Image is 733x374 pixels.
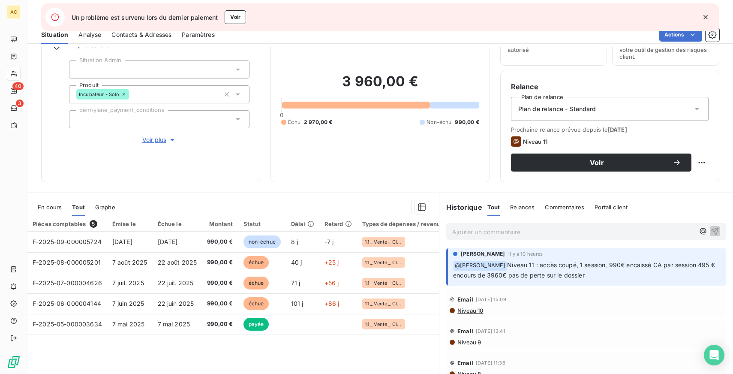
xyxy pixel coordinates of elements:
span: échue [243,256,269,269]
span: Contacts & Adresses [111,30,171,39]
span: 990,00 € [455,118,479,126]
span: Graphe [95,204,115,211]
span: Niveau 9 [457,339,481,346]
span: Analyse [78,30,101,39]
span: F-2025-07-000004626 [33,279,102,287]
span: Situation [41,30,68,39]
div: Retard [324,220,352,227]
input: Ajouter une valeur [129,90,136,98]
button: Voir [511,154,691,172]
span: Paramètres [182,30,215,39]
span: 990,00 € [207,258,233,267]
span: 8 j [291,238,298,245]
input: Ajouter une valeur [76,115,83,123]
span: échue [243,277,269,290]
input: Ajouter une valeur [76,66,83,73]
div: Pièces comptables [33,220,102,228]
span: Surveiller ce client en intégrant votre outil de gestion des risques client. [619,39,712,60]
span: 2 970,00 € [304,118,333,126]
span: 0 [280,112,283,118]
span: F-2025-05-000003634 [33,320,102,328]
span: 1.1 _ Vente _ Clients [365,280,403,286]
span: Commentaires [545,204,584,211]
span: Un problème est survenu lors du dernier paiement [72,13,218,22]
span: En cours [38,204,62,211]
span: 22 août 2025 [158,259,197,266]
div: Open Intercom Messenger [704,345,724,365]
span: Non-échu [427,118,451,126]
span: 7 mai 2025 [158,320,190,328]
div: Émise le [112,220,147,227]
span: 990,00 € [207,279,233,287]
span: 101 j [291,300,303,307]
img: Logo LeanPay [7,355,21,369]
span: Niveau 11 [523,138,547,145]
span: 1.1 _ Vente _ Clients [365,260,403,265]
span: 3 [16,100,24,107]
span: Échu [288,118,300,126]
span: +56 j [324,279,339,287]
button: Voir plus [69,135,249,145]
span: 71 j [291,279,300,287]
span: 1.1 _ Vente _ Clients [365,301,403,306]
span: Voir plus [142,136,177,144]
span: Portail client [595,204,628,211]
span: Propriétés Client [69,42,249,54]
span: 5 [90,220,97,228]
span: 7 août 2025 [112,259,147,266]
span: 22 juin 2025 [158,300,194,307]
span: 40 j [291,259,302,266]
span: @ [PERSON_NAME] [454,261,507,271]
span: Relances [510,204,535,211]
span: 1.1 _ Vente _ Clients [365,322,403,327]
span: 7 juil. 2025 [112,279,144,287]
span: +86 j [324,300,339,307]
span: 990,00 € [207,299,233,308]
span: [DATE] 13:41 [476,329,505,334]
span: 7 juin 2025 [112,300,144,307]
div: Types de dépenses / revenus [362,220,444,227]
span: [DATE] [158,238,178,245]
button: Actions [659,28,702,42]
span: F-2025-08-000005201 [33,259,101,266]
span: F-2025-09-000005724 [33,238,102,245]
span: Tout [487,204,500,211]
span: [DATE] 11:36 [476,360,505,365]
span: +25 j [324,259,339,266]
span: [DATE] [112,238,132,245]
span: Tout [72,204,85,211]
span: [PERSON_NAME] [461,250,505,258]
div: Montant [207,220,233,227]
h6: Relance [511,81,709,92]
span: Niveau 10 [457,307,483,314]
span: 1.1 _ Vente _ Clients [365,239,403,244]
span: Email [457,296,473,303]
div: Délai [291,220,314,227]
span: Prochaine relance prévue depuis le [511,126,709,133]
span: 40 [12,82,24,90]
div: Statut [243,220,281,227]
span: -7 j [324,238,334,245]
span: payée [243,318,269,331]
span: 7 mai 2025 [112,320,145,328]
span: [DATE] [608,126,627,133]
span: 22 juil. 2025 [158,279,194,287]
h2: 3 960,00 € [281,73,479,99]
span: Email [457,328,473,335]
span: Email [457,359,473,366]
span: Plan de relance - Standard [518,105,596,113]
div: Échue le [158,220,197,227]
span: 990,00 € [207,320,233,329]
span: Voir [521,159,673,166]
span: non-échue [243,235,281,248]
span: Incubateur - Solo [79,92,120,97]
button: Voir [225,10,246,24]
span: il y a 10 heures [508,251,543,256]
span: échue [243,297,269,310]
div: AC [7,5,21,19]
span: F-2025-06-000004144 [33,300,101,307]
h6: Historique [439,202,482,212]
span: [DATE] 15:09 [476,297,506,302]
span: 990,00 € [207,238,233,246]
span: Niveau 11 : accès coupé, 1 session, 990€ encaissé CA par session 495 € encours de 3960€ pas de pe... [453,261,717,279]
